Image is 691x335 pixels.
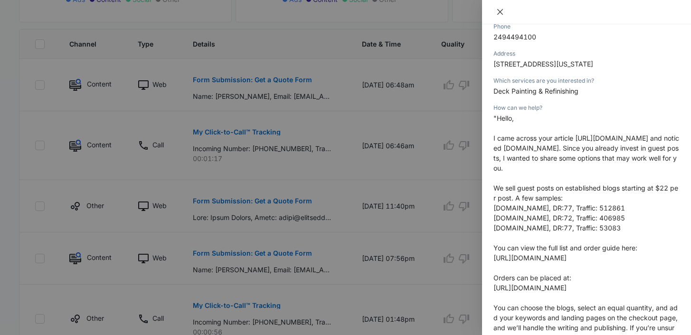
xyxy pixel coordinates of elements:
[493,33,536,41] span: 2494494100
[36,56,85,62] div: Domain Overview
[493,214,625,222] span: [DOMAIN_NAME], DR:72, Traffic: 406985
[26,55,33,63] img: tab_domain_overview_orange.svg
[493,104,680,112] div: How can we help?
[493,22,680,31] div: Phone
[493,204,625,212] span: [DOMAIN_NAME], DR:77, Traffic: 512861
[493,114,514,122] span: "Hello,
[493,8,507,16] button: Close
[493,60,593,68] span: [STREET_ADDRESS][US_STATE]
[496,8,504,16] span: close
[15,15,23,23] img: logo_orange.svg
[493,184,678,202] span: We sell guest posts on established blogs starting at $22 per post. A few samples:
[15,25,23,32] img: website_grey.svg
[493,49,680,58] div: Address
[493,244,637,252] span: You can view the full list and order guide here:
[493,87,578,95] span: Deck Painting & Refinishing
[493,134,679,172] span: I came across your article [URL][DOMAIN_NAME] and noticed [DOMAIN_NAME]. Since you already invest...
[493,254,567,262] span: [URL][DOMAIN_NAME]
[105,56,160,62] div: Keywords by Traffic
[493,284,567,292] span: [URL][DOMAIN_NAME]
[493,77,680,85] div: Which services are you interested in?
[27,15,47,23] div: v 4.0.25
[493,274,571,282] span: Orders can be placed at:
[25,25,104,32] div: Domain: [DOMAIN_NAME]
[493,224,621,232] span: [DOMAIN_NAME], DR:77, Traffic: 53083
[95,55,102,63] img: tab_keywords_by_traffic_grey.svg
